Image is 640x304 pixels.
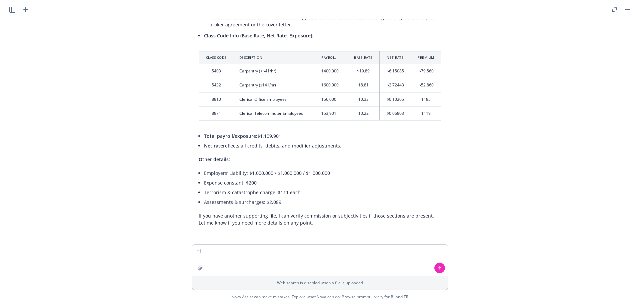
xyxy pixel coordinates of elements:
td: $53,901 [316,106,347,120]
span: Nova Assist can make mistakes. Explore what Nova can do: Browse prompt library for and [3,290,637,304]
li: Employers’ Liability: $1,000,000 / $1,000,000 / $1,000,000 [204,168,441,178]
span: Class Code Info (Base Rate, Net Rate, Exposure): [204,32,313,39]
a: BI [391,294,395,300]
textarea: Hi [192,245,448,276]
li: Terrorism & catastrophe charge: $111 each [204,188,441,197]
td: Clerical Office Employees [234,92,316,106]
td: $2.72443 [380,78,411,92]
span: Net rate [204,142,223,149]
td: $0.06803 [380,106,411,120]
td: $0.33 [347,92,380,106]
td: $79,560 [411,64,441,78]
td: $56,000 [316,92,347,106]
p: If you have another supporting file, I can verify commission or subjectivities if those sections ... [199,212,441,226]
td: Carpentry (<$41/hr) [234,64,316,78]
li: This is typically specified in your broker agreement or the cover letter. [209,13,441,29]
th: Base Rate [347,51,380,64]
li: reflects all credits, debits, and modifier adjustments. [204,141,441,150]
p: Web search is disabled when a file is uploaded [196,280,444,286]
th: Description [234,51,316,64]
td: $8.81 [347,78,380,92]
li: Expense constant: $200 [204,178,441,188]
td: $119 [411,106,441,120]
td: $400,000 [316,64,347,78]
td: Clerical Telecommuter Employees [234,106,316,120]
span: Total payroll/exposure: [204,133,257,139]
td: $600,000 [316,78,347,92]
td: 8871 [199,106,234,120]
a: TR [404,294,409,300]
td: $52,860 [411,78,441,92]
th: Class Code [199,51,234,64]
span: Other details: [199,156,230,163]
td: 8810 [199,92,234,106]
td: Carpentry (≥$41/hr) [234,78,316,92]
td: 5403 [199,64,234,78]
th: Payroll [316,51,347,64]
td: $6.15085 [380,64,411,78]
td: 5432 [199,78,234,92]
td: $185 [411,92,441,106]
th: Premium [411,51,441,64]
td: $19.89 [347,64,380,78]
li: $1,109,901 [204,131,441,141]
td: $0.22 [347,106,380,120]
td: $0.10205 [380,92,411,106]
li: Assessments & surcharges: $2,089 [204,197,441,207]
th: Net Rate [380,51,411,64]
